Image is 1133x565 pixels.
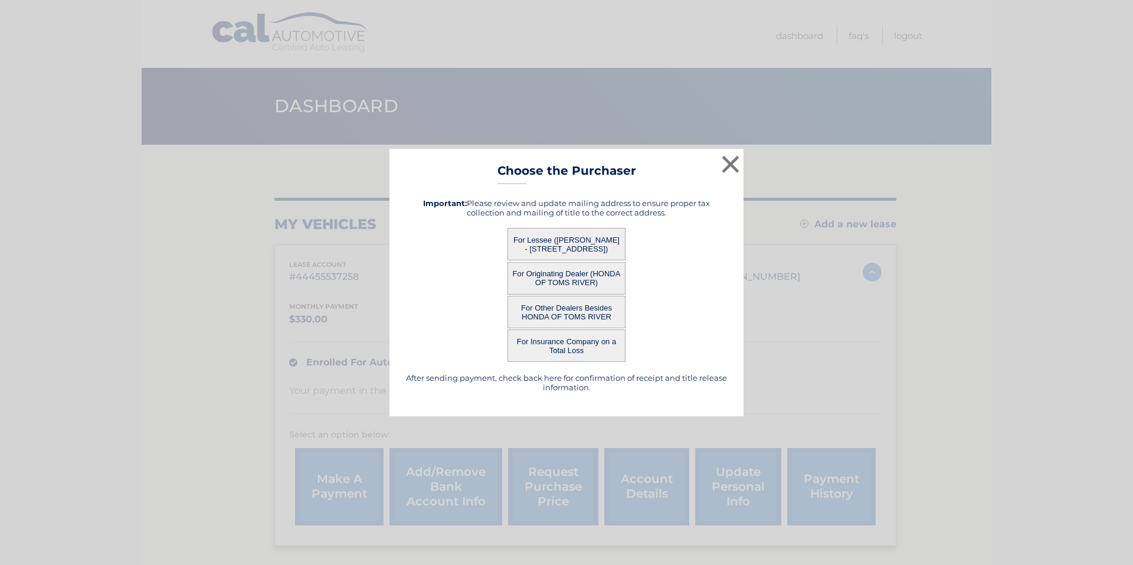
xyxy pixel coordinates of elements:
[507,262,626,295] button: For Originating Dealer (HONDA OF TOMS RIVER)
[719,152,742,176] button: ×
[507,329,626,362] button: For Insurance Company on a Total Loss
[507,228,626,260] button: For Lessee ([PERSON_NAME] - [STREET_ADDRESS])
[423,198,467,208] strong: Important:
[497,164,636,184] h3: Choose the Purchaser
[404,198,729,217] h5: Please review and update mailing address to ensure proper tax collection and mailing of title to ...
[404,373,729,392] h5: After sending payment, check back here for confirmation of receipt and title release information.
[507,296,626,328] button: For Other Dealers Besides HONDA OF TOMS RIVER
